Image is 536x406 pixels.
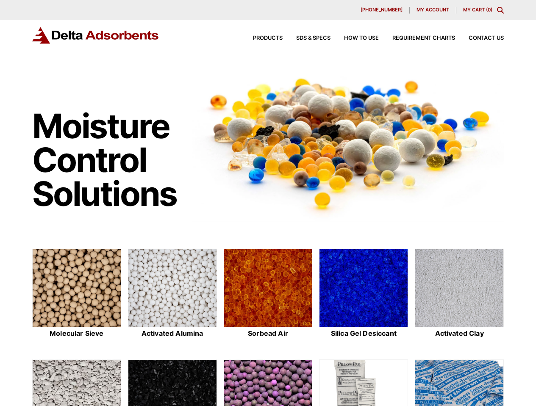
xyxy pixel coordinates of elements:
span: How to Use [344,36,379,41]
h1: Moisture Control Solutions [32,109,183,211]
h2: Activated Alumina [128,329,217,337]
a: [PHONE_NUMBER] [354,7,410,14]
div: Toggle Modal Content [497,7,504,14]
a: Activated Alumina [128,249,217,339]
a: How to Use [330,36,379,41]
a: Molecular Sieve [32,249,121,339]
h2: Activated Clay [415,329,504,337]
a: Activated Clay [415,249,504,339]
img: Image [192,64,504,222]
span: Products [253,36,283,41]
a: My Cart (0) [463,7,492,13]
a: Contact Us [455,36,504,41]
a: SDS & SPECS [283,36,330,41]
span: 0 [488,7,491,13]
h2: Molecular Sieve [32,329,121,337]
span: SDS & SPECS [296,36,330,41]
a: Silica Gel Desiccant [319,249,408,339]
img: Delta Adsorbents [32,27,159,44]
span: Requirement Charts [392,36,455,41]
span: My account [417,8,449,12]
h2: Sorbead Air [224,329,313,337]
a: Sorbead Air [224,249,313,339]
a: Requirement Charts [379,36,455,41]
a: My account [410,7,456,14]
span: [PHONE_NUMBER] [361,8,403,12]
h2: Silica Gel Desiccant [319,329,408,337]
span: Contact Us [469,36,504,41]
a: Products [239,36,283,41]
